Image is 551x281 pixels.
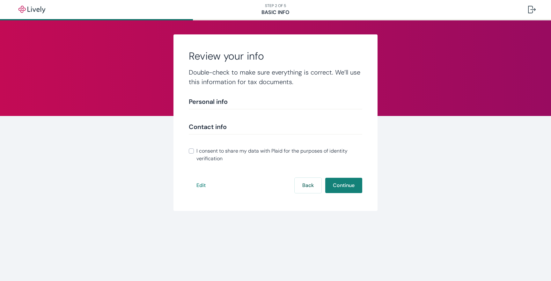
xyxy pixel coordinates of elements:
h4: Double-check to make sure everything is correct. We’ll use this information for tax documents. [189,68,362,87]
button: Log out [523,2,541,17]
div: Contact info [189,122,362,132]
h2: Review your info [189,50,362,62]
button: Edit [189,178,213,193]
button: Back [295,178,321,193]
button: Continue [325,178,362,193]
div: Personal info [189,97,362,106]
span: I consent to share my data with Plaid for the purposes of identity verification [196,147,362,162]
img: Lively [14,6,50,13]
